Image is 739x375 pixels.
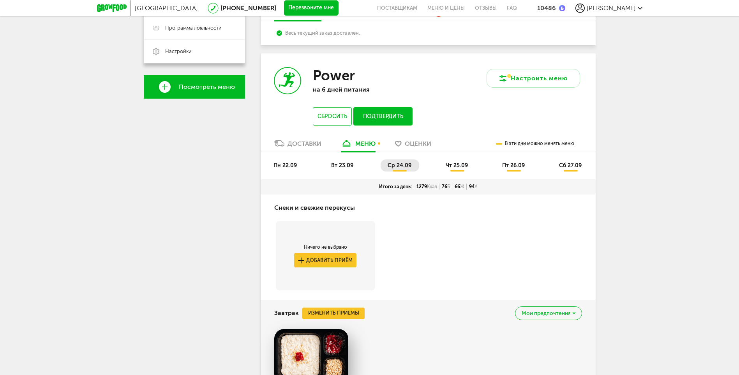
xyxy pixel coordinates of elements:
span: [GEOGRAPHIC_DATA] [135,4,198,12]
span: вт 23.09 [331,162,353,169]
a: Программа лояльности [144,16,245,40]
div: меню [355,140,376,147]
a: Оценки [391,139,435,152]
img: bonus_b.cdccf46.png [559,5,565,11]
button: Добавить приём [294,253,356,267]
div: 76 [439,184,452,190]
a: Настройки [144,40,245,63]
div: 66 [452,184,467,190]
span: пт 26.09 [502,162,525,169]
span: Мои предпочтения [522,311,571,316]
span: чт 25.09 [446,162,468,169]
div: Итого за день: [377,184,414,190]
p: на 6 дней питания [313,86,414,93]
div: Весь текущий заказ доставлен. [277,30,579,36]
a: Доставки [270,8,325,21]
div: 94 [467,184,480,190]
span: Оценки [405,140,431,147]
button: Настроить меню [487,69,580,88]
div: Доставки [287,140,321,147]
span: Ж [460,184,464,189]
a: [PHONE_NUMBER] [220,4,276,12]
button: Сбросить [313,107,351,126]
h3: Power [313,67,355,84]
button: Перезвоните мне [284,0,339,16]
div: 10486 [537,4,556,12]
a: Доставки [270,139,325,152]
button: Изменить приемы [302,308,365,319]
a: меню [337,139,379,152]
span: сб 27.09 [559,162,582,169]
span: ср 24.09 [388,162,411,169]
span: Посмотреть меню [179,83,235,90]
a: Посмотреть меню [144,75,245,99]
h4: Снеки и свежие перекусы [274,200,355,215]
span: У [474,184,477,189]
div: В эти дни можно менять меню [496,136,574,152]
div: Ничего не выбрано [294,244,356,250]
span: [PERSON_NAME] [587,4,636,12]
span: Б [447,184,450,189]
span: Настройки [165,48,192,55]
h4: Завтрак [274,306,299,320]
div: 1279 [414,184,439,190]
span: пн 22.09 [273,162,297,169]
button: Подтвердить [353,107,412,126]
span: Программа лояльности [165,25,222,32]
span: Ккал [427,184,437,189]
